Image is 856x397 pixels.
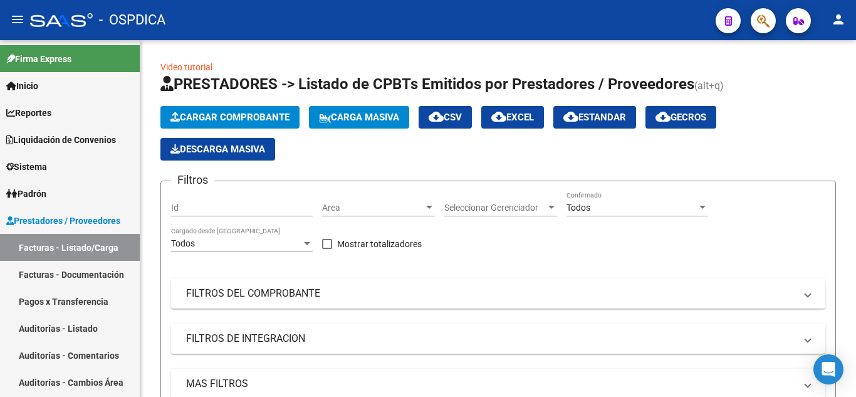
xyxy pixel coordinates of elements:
span: PRESTADORES -> Listado de CPBTs Emitidos por Prestadores / Proveedores [160,75,694,93]
span: Reportes [6,106,51,120]
button: Descarga Masiva [160,138,275,161]
span: Todos [566,203,590,213]
div: Open Intercom Messenger [813,354,843,384]
span: Seleccionar Gerenciador [444,203,546,213]
mat-icon: cloud_download [429,109,444,124]
mat-panel-title: FILTROS DE INTEGRACION [186,332,795,346]
span: EXCEL [491,112,534,123]
button: Carga Masiva [309,106,409,129]
span: Mostrar totalizadores [337,236,422,251]
span: Liquidación de Convenios [6,133,116,147]
button: Gecros [645,106,716,129]
span: Estandar [563,112,626,123]
mat-panel-title: MAS FILTROS [186,377,795,391]
span: Padrón [6,187,46,201]
span: CSV [429,112,462,123]
button: CSV [419,106,472,129]
button: Cargar Comprobante [160,106,300,129]
span: Descarga Masiva [170,144,265,155]
button: Estandar [553,106,636,129]
span: Firma Express [6,52,71,66]
span: (alt+q) [694,80,724,92]
mat-icon: menu [10,12,25,27]
app-download-masive: Descarga masiva de comprobantes (adjuntos) [160,138,275,161]
h3: Filtros [171,171,214,189]
mat-expansion-panel-header: FILTROS DEL COMPROBANTE [171,278,825,309]
span: - OSPDICA [99,6,165,34]
a: Video tutorial [160,62,212,72]
span: Prestadores / Proveedores [6,214,120,228]
mat-icon: cloud_download [655,109,671,124]
mat-icon: person [831,12,846,27]
span: Todos [171,238,195,248]
span: Inicio [6,79,38,93]
span: Cargar Comprobante [170,112,290,123]
mat-expansion-panel-header: FILTROS DE INTEGRACION [171,324,825,354]
mat-icon: cloud_download [563,109,578,124]
mat-panel-title: FILTROS DEL COMPROBANTE [186,287,795,300]
span: Sistema [6,160,47,174]
span: Area [322,203,424,213]
mat-icon: cloud_download [491,109,506,124]
button: EXCEL [481,106,544,129]
span: Carga Masiva [319,112,399,123]
span: Gecros [655,112,706,123]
